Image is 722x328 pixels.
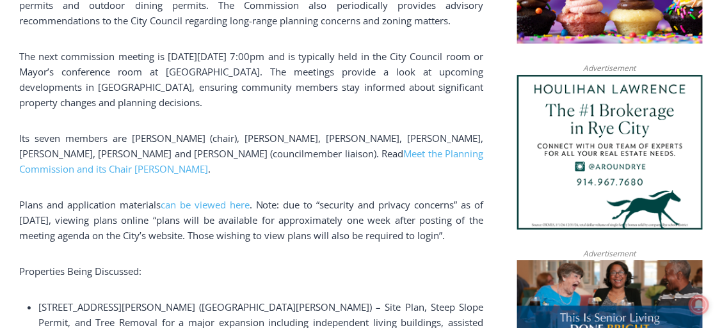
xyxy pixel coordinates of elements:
span: . Note: due to “security and privacy concerns” as of [DATE], viewing plans online “plans will be ... [19,198,483,242]
a: Intern @ [DOMAIN_NAME] [308,124,620,159]
span: . [208,162,211,175]
span: Its seven members are [PERSON_NAME] (chair), [PERSON_NAME], [PERSON_NAME], [PERSON_NAME], [PERSON... [19,132,483,160]
span: Advertisement [571,62,649,74]
a: can be viewed here [161,198,250,211]
span: Advertisement [571,247,649,260]
div: "The first chef I interviewed talked about coming to [GEOGRAPHIC_DATA] from [GEOGRAPHIC_DATA] in ... [323,1,605,124]
span: The next commission meeting is [DATE][DATE] 7:00pm and is typically held in the City Council room... [19,50,483,109]
span: Properties Being Discussed: [19,265,141,277]
span: Plans and application materials [19,198,161,211]
img: Houlihan Lawrence The #1 Brokerage in Rye City [517,75,703,230]
span: Intern @ [DOMAIN_NAME] [335,127,593,156]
